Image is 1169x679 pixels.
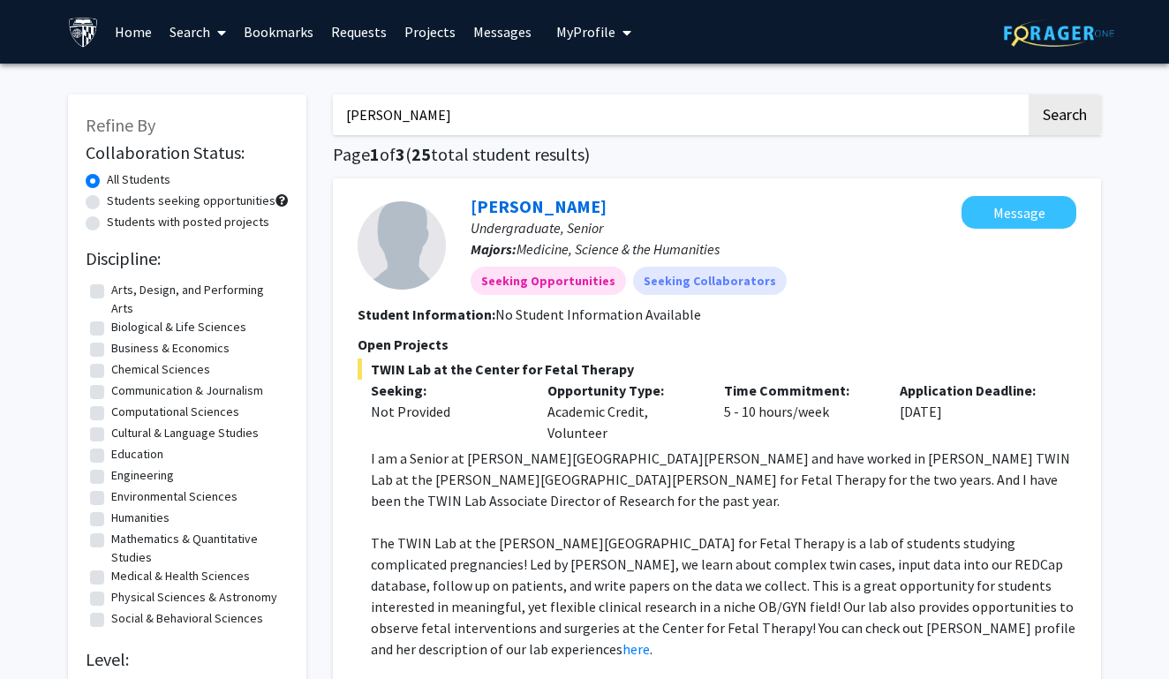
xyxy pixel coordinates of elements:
div: Not Provided [371,401,521,422]
label: Business & Economics [111,339,230,358]
label: Environmental Sciences [111,487,238,506]
span: Undergraduate, Senior [471,219,603,237]
h1: Page of ( total student results) [333,144,1101,165]
label: Students with posted projects [107,213,269,231]
a: [PERSON_NAME] [471,195,607,217]
label: Engineering [111,466,174,485]
a: Bookmarks [235,1,322,63]
p: I am a Senior at [PERSON_NAME][GEOGRAPHIC_DATA][PERSON_NAME] and have worked in [PERSON_NAME] TWI... [371,448,1076,511]
span: No Student Information Available [495,306,701,323]
span: My Profile [556,23,615,41]
label: Physical Sciences & Astronomy [111,588,277,607]
label: Humanities [111,509,170,527]
mat-chip: Seeking Collaborators [633,267,787,295]
iframe: Chat [13,600,75,666]
span: Medicine, Science & the Humanities [517,240,720,258]
span: 3 [396,143,405,165]
label: Communication & Journalism [111,381,263,400]
h2: Collaboration Status: [86,142,289,163]
span: TWIN Lab at the Center for Fetal Therapy [358,358,1076,380]
span: 1 [370,143,380,165]
a: Projects [396,1,464,63]
a: here [622,640,650,658]
label: Arts, Design, and Performing Arts [111,281,284,318]
input: Search Keywords [333,94,1026,135]
div: 5 - 10 hours/week [711,380,887,443]
p: The TWIN Lab at the [PERSON_NAME][GEOGRAPHIC_DATA] for Fetal Therapy is a lab of students studyin... [371,532,1076,660]
label: All Students [107,170,170,189]
a: Requests [322,1,396,63]
label: Cultural & Language Studies [111,424,259,442]
h2: Level: [86,649,289,670]
label: Mathematics & Quantitative Studies [111,530,284,567]
h2: Discipline: [86,248,289,269]
button: Search [1029,94,1101,135]
span: 25 [411,143,431,165]
a: Home [106,1,161,63]
img: ForagerOne Logo [1004,19,1114,47]
label: Social & Behavioral Sciences [111,609,263,628]
span: Refine By [86,114,155,136]
button: Message Christina Rivera [962,196,1076,229]
label: Chemical Sciences [111,360,210,379]
label: Students seeking opportunities [107,192,275,210]
p: Time Commitment: [724,380,874,401]
div: [DATE] [886,380,1063,443]
label: Biological & Life Sciences [111,318,246,336]
b: Majors: [471,240,517,258]
a: Search [161,1,235,63]
p: Opportunity Type: [547,380,698,401]
div: Academic Credit, Volunteer [534,380,711,443]
p: Seeking: [371,380,521,401]
b: Student Information: [358,306,495,323]
a: Messages [464,1,540,63]
label: Medical & Health Sciences [111,567,250,585]
span: Open Projects [358,336,449,353]
mat-chip: Seeking Opportunities [471,267,626,295]
img: Johns Hopkins University Logo [68,17,99,48]
label: Education [111,445,163,464]
label: Computational Sciences [111,403,239,421]
p: Application Deadline: [900,380,1050,401]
